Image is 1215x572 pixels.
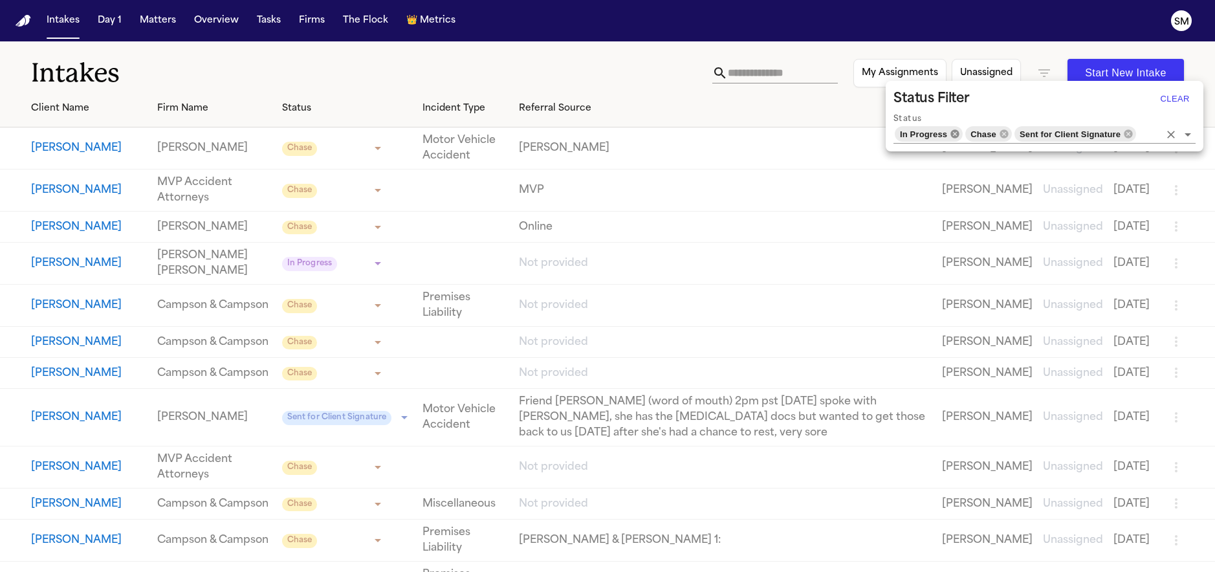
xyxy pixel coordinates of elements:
label: Status [893,114,922,125]
span: In Progress [895,127,952,142]
button: Clear [1154,89,1196,109]
h2: Status Filter [893,89,970,109]
div: Sent for Client Signature [1014,126,1136,142]
div: Chase [965,126,1012,142]
button: Clear [1162,126,1180,144]
div: In Progress [895,126,963,142]
button: Open [1179,126,1197,144]
span: Chase [965,127,1002,142]
span: Sent for Client Signature [1014,127,1126,142]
